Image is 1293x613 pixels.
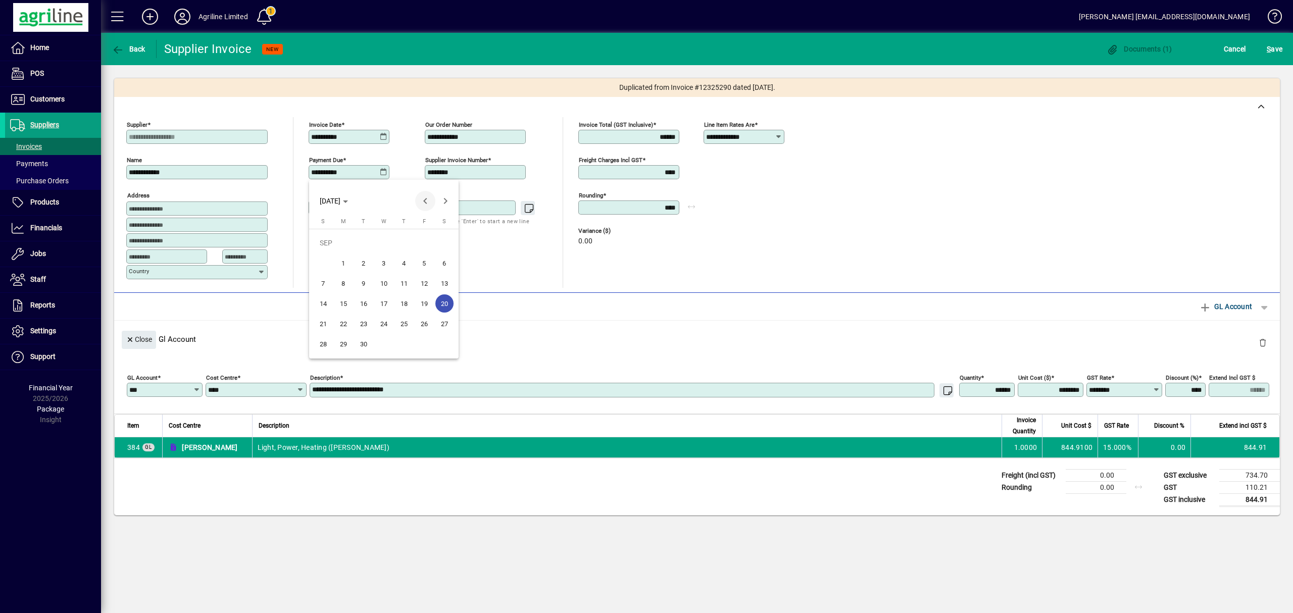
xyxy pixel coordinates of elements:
[374,273,394,293] button: Wed Sep 10 2025
[435,254,454,272] span: 6
[435,294,454,313] span: 20
[394,293,414,314] button: Thu Sep 18 2025
[333,273,354,293] button: Mon Sep 08 2025
[394,253,414,273] button: Thu Sep 04 2025
[435,191,456,211] button: Next month
[374,314,394,334] button: Wed Sep 24 2025
[333,293,354,314] button: Mon Sep 15 2025
[374,253,394,273] button: Wed Sep 03 2025
[321,218,325,225] span: S
[334,315,353,333] span: 22
[415,191,435,211] button: Previous month
[381,218,386,225] span: W
[414,314,434,334] button: Fri Sep 26 2025
[442,218,446,225] span: S
[414,253,434,273] button: Fri Sep 05 2025
[320,197,340,205] span: [DATE]
[435,274,454,292] span: 13
[313,233,455,253] td: SEP
[313,293,333,314] button: Sun Sep 14 2025
[355,294,373,313] span: 16
[375,315,393,333] span: 24
[334,335,353,353] span: 29
[394,273,414,293] button: Thu Sep 11 2025
[354,293,374,314] button: Tue Sep 16 2025
[414,293,434,314] button: Fri Sep 19 2025
[395,254,413,272] span: 4
[415,254,433,272] span: 5
[333,334,354,354] button: Mon Sep 29 2025
[355,274,373,292] span: 9
[355,315,373,333] span: 23
[423,218,426,225] span: F
[375,254,393,272] span: 3
[355,335,373,353] span: 30
[314,335,332,353] span: 28
[313,314,333,334] button: Sun Sep 21 2025
[313,273,333,293] button: Sun Sep 07 2025
[395,274,413,292] span: 11
[434,314,455,334] button: Sat Sep 27 2025
[435,315,454,333] span: 27
[414,273,434,293] button: Fri Sep 12 2025
[334,294,353,313] span: 15
[434,293,455,314] button: Sat Sep 20 2025
[313,334,333,354] button: Sun Sep 28 2025
[395,315,413,333] span: 25
[333,314,354,334] button: Mon Sep 22 2025
[395,294,413,313] span: 18
[334,274,353,292] span: 8
[314,274,332,292] span: 7
[354,253,374,273] button: Tue Sep 02 2025
[354,334,374,354] button: Tue Sep 30 2025
[334,254,353,272] span: 1
[314,294,332,313] span: 14
[415,274,433,292] span: 12
[434,253,455,273] button: Sat Sep 06 2025
[415,315,433,333] span: 26
[434,273,455,293] button: Sat Sep 13 2025
[375,294,393,313] span: 17
[375,274,393,292] span: 10
[341,218,346,225] span: M
[354,314,374,334] button: Tue Sep 23 2025
[354,273,374,293] button: Tue Sep 09 2025
[362,218,365,225] span: T
[355,254,373,272] span: 2
[333,253,354,273] button: Mon Sep 01 2025
[402,218,406,225] span: T
[394,314,414,334] button: Thu Sep 25 2025
[314,315,332,333] span: 21
[316,192,352,210] button: Choose month and year
[415,294,433,313] span: 19
[374,293,394,314] button: Wed Sep 17 2025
